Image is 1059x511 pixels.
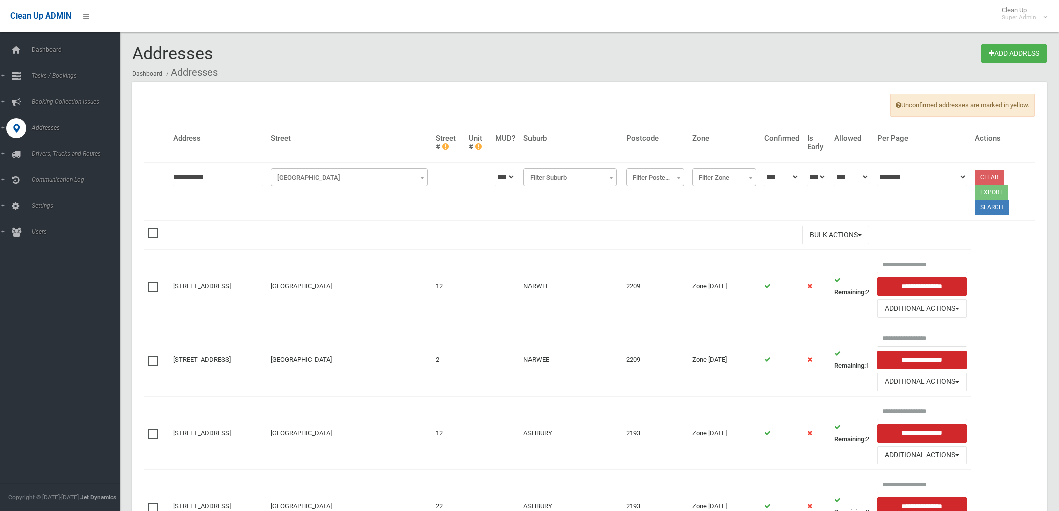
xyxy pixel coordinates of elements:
span: Booking Collection Issues [29,98,129,105]
small: Super Admin [1002,14,1036,21]
td: 12 [432,396,465,470]
button: Bulk Actions [802,226,869,244]
span: Filter Suburb [526,171,614,185]
span: Clean Up [997,6,1046,21]
h4: Actions [975,134,1031,143]
strong: Remaining: [834,362,866,369]
span: Communication Log [29,176,129,183]
strong: Remaining: [834,435,866,443]
td: NARWEE [519,323,622,397]
td: Zone [DATE] [688,396,760,470]
span: Tasks / Bookings [29,72,129,79]
span: Filter Postcode [629,171,682,185]
span: Copyright © [DATE]-[DATE] [8,494,79,501]
strong: Remaining: [834,288,866,296]
td: [GEOGRAPHIC_DATA] [267,396,432,470]
td: 2 [830,250,873,323]
a: Add Address [981,44,1047,63]
td: Zone [DATE] [688,323,760,397]
h4: Zone [692,134,756,143]
li: Addresses [164,63,218,82]
td: 12 [432,250,465,323]
span: Addresses [132,43,213,63]
h4: Allowed [834,134,869,143]
span: Filter Zone [692,168,756,186]
button: Search [975,200,1009,215]
button: Additional Actions [877,299,967,318]
h4: Address [173,134,263,143]
button: Additional Actions [877,373,967,391]
h4: Per Page [877,134,967,143]
td: Zone [DATE] [688,250,760,323]
td: ASHBURY [519,396,622,470]
span: Dashboard [29,46,129,53]
h4: Suburb [523,134,618,143]
span: Filter Zone [695,171,754,185]
h4: Postcode [626,134,684,143]
a: [STREET_ADDRESS] [173,429,231,437]
a: [STREET_ADDRESS] [173,282,231,290]
h4: Street [271,134,428,143]
span: Drivers, Trucks and Routes [29,150,129,157]
h4: Is Early [807,134,826,151]
button: Export [975,185,1008,200]
td: [GEOGRAPHIC_DATA] [267,250,432,323]
span: Filter Suburb [523,168,617,186]
span: Unconfirmed addresses are marked in yellow. [890,94,1035,117]
h4: Confirmed [764,134,799,143]
td: NARWEE [519,250,622,323]
td: 2 [830,396,873,470]
span: Settings [29,202,129,209]
strong: Jet Dynamics [80,494,116,501]
td: 2209 [622,250,688,323]
td: 2 [432,323,465,397]
a: Clear [975,170,1004,185]
td: 1 [830,323,873,397]
span: Clean Up ADMIN [10,11,71,21]
td: [GEOGRAPHIC_DATA] [267,323,432,397]
a: [STREET_ADDRESS] [173,356,231,363]
td: 2193 [622,396,688,470]
h4: Street # [436,134,461,151]
a: [STREET_ADDRESS] [173,502,231,510]
span: Users [29,228,129,235]
a: Dashboard [132,70,162,77]
span: Filter Street [271,168,428,186]
span: Filter Street [273,171,425,185]
button: Additional Actions [877,446,967,465]
h4: Unit # [469,134,487,151]
h4: MUD? [495,134,515,143]
span: Filter Postcode [626,168,684,186]
span: Addresses [29,124,129,131]
td: 2209 [622,323,688,397]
